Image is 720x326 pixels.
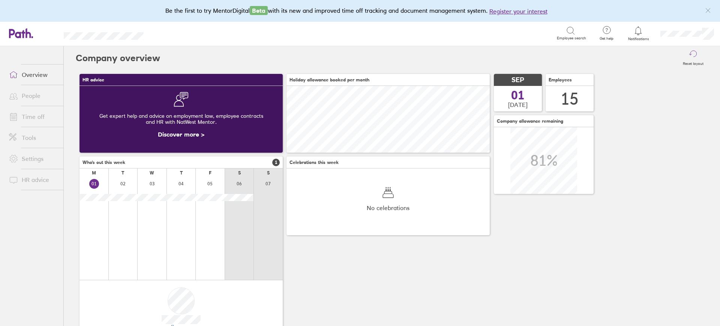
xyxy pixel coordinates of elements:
span: Holiday allowance booked per month [289,77,369,83]
span: Beta [250,6,268,15]
div: T [180,170,183,176]
a: Settings [3,151,63,166]
div: T [121,170,124,176]
button: Register your interest [489,7,547,16]
div: S [267,170,270,176]
div: 15 [561,89,579,108]
span: [DATE] [508,101,528,108]
a: HR advice [3,172,63,187]
span: Who's out this week [82,160,125,165]
a: Tools [3,130,63,145]
span: Celebrations this week [289,160,339,165]
div: W [150,170,154,176]
span: 01 [511,89,525,101]
span: HR advice [82,77,104,83]
div: Be the first to try MentorDigital with its new and improved time off tracking and document manage... [165,6,555,16]
div: M [92,170,96,176]
div: F [209,170,211,176]
span: SEP [511,76,524,84]
div: Search [164,30,183,36]
a: Overview [3,67,63,82]
a: Discover more > [158,131,204,138]
label: Reset layout [678,59,708,66]
span: Company allowance remaining [497,119,563,124]
span: No celebrations [367,204,409,211]
span: Notifications [626,37,651,41]
span: Employee search [557,36,586,41]
a: Time off [3,109,63,124]
h2: Company overview [76,46,160,70]
a: People [3,88,63,103]
span: 1 [272,159,280,166]
div: S [238,170,241,176]
button: Reset layout [678,46,708,70]
span: Get help [594,36,619,41]
a: Notifications [626,26,651,41]
span: Employees [549,77,572,83]
div: Get expert help and advice on employment law, employee contracts and HR with NatWest Mentor. [85,107,277,131]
